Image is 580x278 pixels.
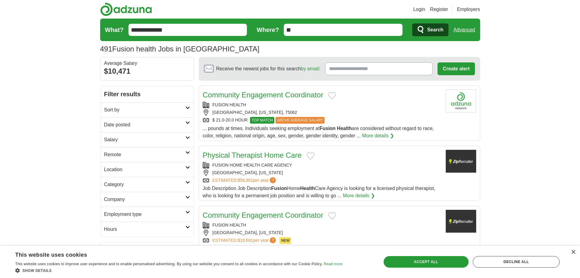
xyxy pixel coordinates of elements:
[203,109,441,116] div: [GEOGRAPHIC_DATA], [US_STATE], 75062
[446,150,476,173] img: Company logo
[213,177,277,184] a: ESTIMATED:$56,801per year?
[446,210,476,233] img: Company logo
[104,61,190,66] div: Average Salary
[343,192,375,199] a: More details ❯
[203,170,441,176] div: [GEOGRAPHIC_DATA], [US_STATE]
[203,162,441,168] div: FUSION HOME HEALTH CARE AGENCY
[324,262,343,266] a: Read more, opens a new window
[457,6,480,13] a: Employers
[307,152,315,160] button: Add to favorite jobs
[100,192,194,207] a: Company
[453,24,475,36] a: Advanced
[100,222,194,237] a: Hours
[104,121,185,128] h2: Date posted
[213,237,277,244] a: ESTIMATED:$19,691per year?
[257,25,279,34] label: Where?
[104,151,185,158] h2: Remote
[203,211,323,219] a: Community Engagement Coordinator
[104,211,185,218] h2: Employment type
[300,186,315,191] strong: Health
[328,92,336,99] button: Add to favorite jobs
[270,177,276,183] span: ?
[104,166,185,173] h2: Location
[413,6,425,13] a: Login
[203,151,302,159] a: Physical Therapist Home Care
[430,6,448,13] a: Register
[571,250,575,255] div: Close
[328,212,336,220] button: Add to favorite jobs
[203,186,435,198] span: Job Description Job Description Home Care Agency is looking for a licensed physical therapist, wh...
[104,106,185,114] h2: Sort by
[473,256,560,268] div: Decline all
[203,230,441,236] div: [GEOGRAPHIC_DATA], [US_STATE]
[100,147,194,162] a: Remote
[100,102,194,117] a: Sort by
[15,262,323,266] span: This website uses cookies to improve user experience and to enable personalised advertising. By u...
[362,132,394,139] a: More details ❯
[104,136,185,143] h2: Salary
[270,237,276,243] span: ?
[15,249,327,259] div: This website uses cookies
[446,90,476,112] img: Company logo
[100,162,194,177] a: Location
[412,23,448,36] button: Search
[320,126,336,131] strong: Fusion
[384,256,469,268] div: Accept all
[100,117,194,132] a: Date posted
[279,237,291,244] span: NEW
[100,177,194,192] a: Category
[100,207,194,222] a: Employment type
[104,196,185,203] h2: Company
[203,117,441,124] div: $ 21.0-20.0 HOUR
[23,269,52,273] span: Show details
[100,44,112,55] span: 491
[337,126,352,131] strong: Health
[203,91,323,99] a: Community Engagement Coordinator
[203,222,441,228] div: FUSION HEALTH
[301,66,319,71] a: by email
[104,181,185,188] h2: Category
[203,126,434,138] span: ... pounds at times. Individuals seeking employment at are considered without regard to race, col...
[100,86,194,102] h2: Filter results
[427,24,443,36] span: Search
[237,178,253,183] span: $56,801
[438,62,475,75] button: Create alert
[100,45,259,53] h1: Fusion health Jobs in [GEOGRAPHIC_DATA]
[100,2,152,16] img: Adzuna logo
[237,238,253,243] span: $19,691
[104,66,190,77] div: $10,471
[216,65,320,72] span: Receive the newest jobs for this search :
[100,132,194,147] a: Salary
[105,25,124,34] label: What?
[276,117,325,124] span: ABOVE AVERAGE SALARY
[15,267,343,273] div: Show details
[104,226,185,233] h2: Hours
[203,102,441,108] div: FUSION HEALTH
[271,186,287,191] strong: Fusion
[250,117,274,124] span: TOP MATCH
